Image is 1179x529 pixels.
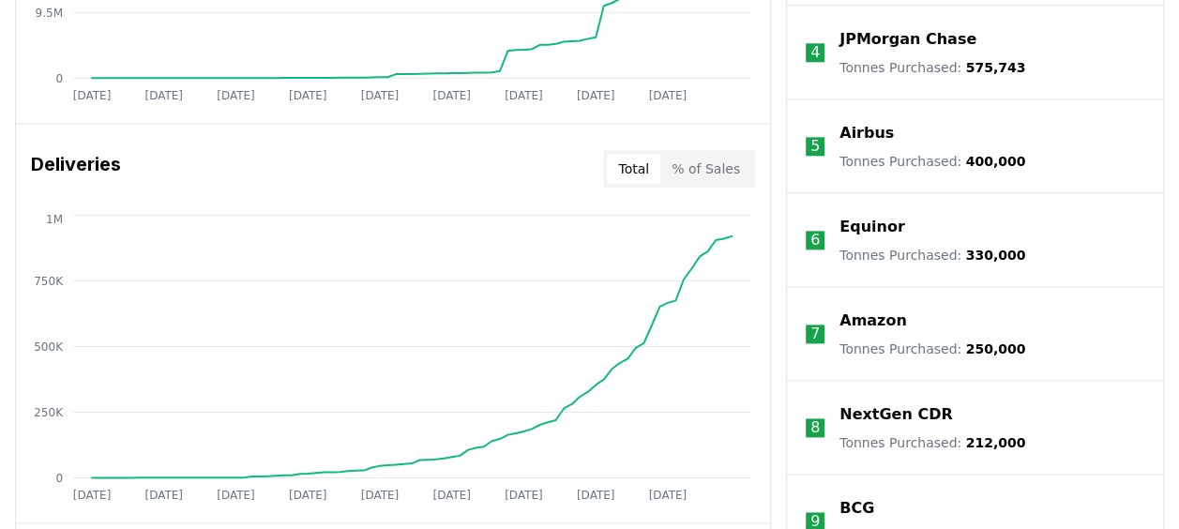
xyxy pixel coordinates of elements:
p: 4 [810,41,820,64]
a: Airbus [839,122,894,144]
tspan: [DATE] [649,489,688,502]
tspan: [DATE] [217,89,255,102]
p: Tonnes Purchased : [839,340,1025,358]
p: 8 [810,416,820,439]
span: 212,000 [966,435,1026,450]
span: 250,000 [966,341,1026,356]
a: BCG [839,497,874,520]
tspan: [DATE] [73,489,112,502]
h3: Deliveries [31,150,121,188]
tspan: [DATE] [505,89,543,102]
p: 7 [810,323,820,345]
tspan: [DATE] [432,489,471,502]
tspan: [DATE] [289,89,327,102]
a: Amazon [839,310,907,332]
tspan: [DATE] [361,89,400,102]
span: 330,000 [966,248,1026,263]
tspan: [DATE] [505,489,543,502]
a: JPMorgan Chase [839,28,976,51]
p: Tonnes Purchased : [839,433,1025,452]
tspan: [DATE] [73,89,112,102]
button: Total [607,154,660,184]
p: Tonnes Purchased : [839,58,1025,77]
tspan: [DATE] [217,489,255,502]
button: % of Sales [660,154,751,184]
tspan: 0 [55,71,63,84]
tspan: 250K [34,405,64,418]
tspan: [DATE] [144,89,183,102]
tspan: [DATE] [577,489,615,502]
tspan: [DATE] [577,89,615,102]
p: 6 [810,229,820,251]
tspan: 1M [46,212,63,225]
tspan: 500K [34,340,64,353]
tspan: [DATE] [361,489,400,502]
p: Tonnes Purchased : [839,152,1025,171]
p: Tonnes Purchased : [839,246,1025,264]
tspan: [DATE] [649,89,688,102]
span: 575,743 [966,60,1026,75]
tspan: [DATE] [144,489,183,502]
p: 5 [810,135,820,158]
tspan: 9.5M [36,6,63,19]
tspan: 0 [55,471,63,484]
a: Equinor [839,216,905,238]
a: NextGen CDR [839,403,953,426]
tspan: 750K [34,274,64,287]
tspan: [DATE] [289,489,327,502]
tspan: [DATE] [432,89,471,102]
span: 400,000 [966,154,1026,169]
